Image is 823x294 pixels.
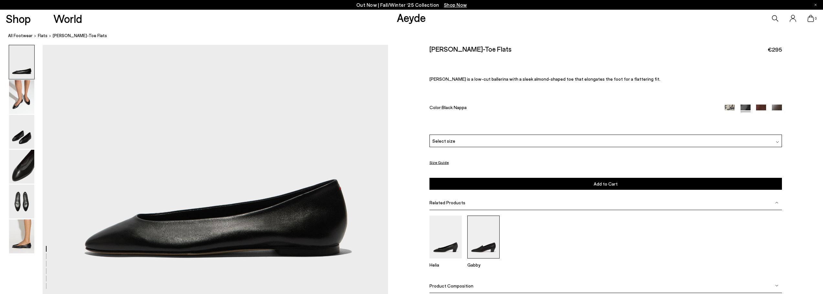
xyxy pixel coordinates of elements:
[8,32,33,39] a: All Footwear
[429,262,462,268] p: Helia
[429,76,782,82] p: [PERSON_NAME] is a low-cut ballerina with a sleek almond-shaped toe that elongates the foot for a...
[9,150,34,184] img: Ellie Almond-Toe Flats - Image 4
[429,178,782,190] button: Add to Cart
[429,200,465,205] span: Related Products
[397,11,426,24] a: Aeyde
[429,105,713,112] div: Color:
[38,32,48,39] a: flats
[429,45,512,53] h2: [PERSON_NAME]-Toe Flats
[6,13,31,24] a: Shop
[594,181,618,187] span: Add to Cart
[775,201,778,204] img: svg%3E
[467,254,500,268] a: Gabby Almond-Toe Loafers Gabby
[429,254,462,268] a: Helia Low-Cut Pumps Helia
[38,33,48,38] span: flats
[429,216,462,259] img: Helia Low-Cut Pumps
[356,1,467,9] p: Out Now | Fall/Winter ‘25 Collection
[9,185,34,218] img: Ellie Almond-Toe Flats - Image 5
[768,46,782,54] span: €295
[432,137,455,144] span: Select size
[9,219,34,253] img: Ellie Almond-Toe Flats - Image 6
[53,32,107,39] span: [PERSON_NAME]-Toe Flats
[814,17,817,20] span: 0
[8,27,823,45] nav: breadcrumb
[429,158,449,167] button: Size Guide
[9,80,34,114] img: Ellie Almond-Toe Flats - Image 2
[9,115,34,149] img: Ellie Almond-Toe Flats - Image 3
[53,13,82,24] a: World
[776,140,779,144] img: svg%3E
[442,105,467,110] span: Black Nappa
[775,284,778,287] img: svg%3E
[9,45,34,79] img: Ellie Almond-Toe Flats - Image 1
[807,15,814,22] a: 0
[467,262,500,268] p: Gabby
[467,216,500,259] img: Gabby Almond-Toe Loafers
[444,2,467,8] span: Navigate to /collections/new-in
[429,283,473,289] span: Product Composition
